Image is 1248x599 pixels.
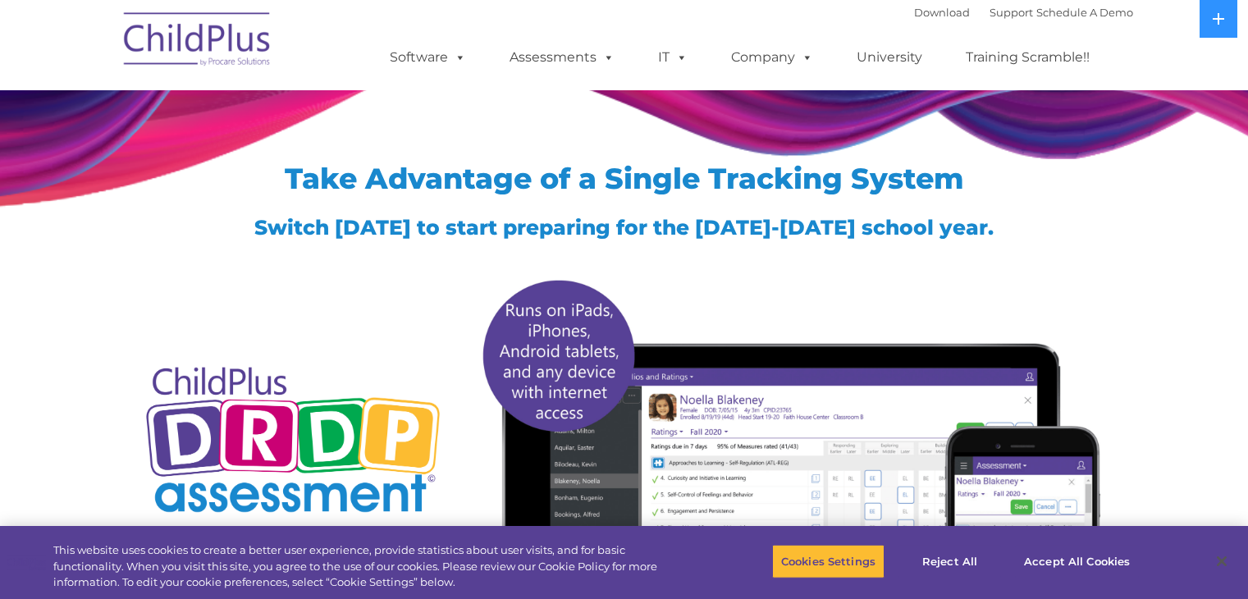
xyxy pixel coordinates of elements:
[914,6,970,19] a: Download
[254,215,994,240] span: Switch [DATE] to start preparing for the [DATE]-[DATE] school year.
[373,41,482,74] a: Software
[493,41,631,74] a: Assessments
[914,6,1133,19] font: |
[1015,544,1139,578] button: Accept All Cookies
[949,41,1106,74] a: Training Scramble!!
[285,161,964,196] span: Take Advantage of a Single Tracking System
[1036,6,1133,19] a: Schedule A Demo
[840,41,939,74] a: University
[990,6,1033,19] a: Support
[715,41,830,74] a: Company
[116,1,280,83] img: ChildPlus by Procare Solutions
[1204,543,1240,579] button: Close
[53,542,687,591] div: This website uses cookies to create a better user experience, provide statistics about user visit...
[772,544,885,578] button: Cookies Settings
[642,41,704,74] a: IT
[898,544,1001,578] button: Reject All
[140,349,446,535] img: Copyright - DRDP Logo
